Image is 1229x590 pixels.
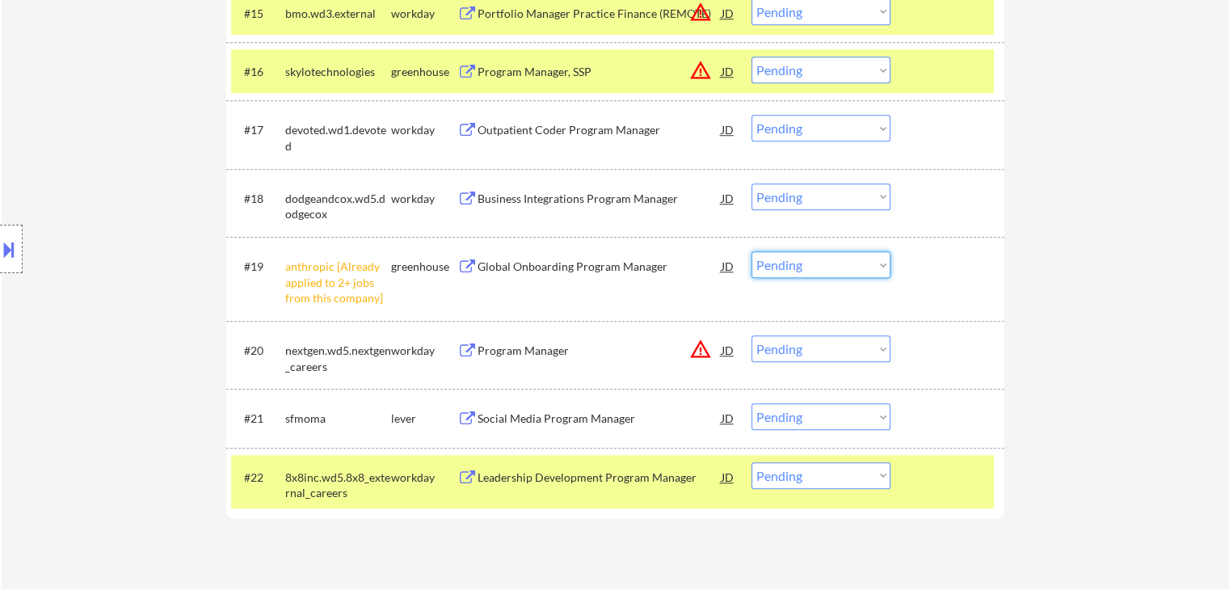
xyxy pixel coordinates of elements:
[244,6,272,22] div: #15
[689,59,712,82] button: warning_amber
[285,343,391,374] div: nextgen.wd5.nextgen_careers
[720,462,736,491] div: JD
[689,338,712,360] button: warning_amber
[285,411,391,427] div: sfmoma
[285,191,391,222] div: dodgeandcox.wd5.dodgecox
[720,115,736,144] div: JD
[478,470,722,486] div: Leadership Development Program Manager
[391,470,457,486] div: workday
[478,6,722,22] div: Portfolio Manager Practice Finance (REMOTE)
[478,411,722,427] div: Social Media Program Manager
[244,64,272,80] div: #16
[478,259,722,275] div: Global Onboarding Program Manager
[720,251,736,280] div: JD
[720,57,736,86] div: JD
[391,259,457,275] div: greenhouse
[244,470,272,486] div: #22
[285,64,391,80] div: skylotechnologies
[285,470,391,501] div: 8x8inc.wd5.8x8_external_careers
[244,411,272,427] div: #21
[720,335,736,365] div: JD
[689,1,712,23] button: warning_amber
[720,183,736,213] div: JD
[720,403,736,432] div: JD
[391,122,457,138] div: workday
[285,6,391,22] div: bmo.wd3.external
[285,259,391,306] div: anthropic [Already applied to 2+ jobs from this company]
[391,6,457,22] div: workday
[391,411,457,427] div: lever
[478,191,722,207] div: Business Integrations Program Manager
[478,122,722,138] div: Outpatient Coder Program Manager
[478,64,722,80] div: Program Manager, SSP
[391,343,457,359] div: workday
[391,191,457,207] div: workday
[391,64,457,80] div: greenhouse
[285,122,391,154] div: devoted.wd1.devoted
[478,343,722,359] div: Program Manager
